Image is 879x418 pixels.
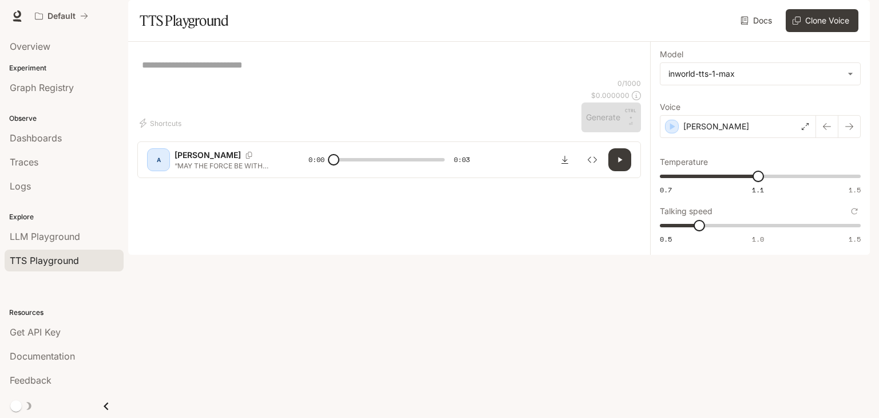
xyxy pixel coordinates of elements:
[849,234,861,244] span: 1.5
[553,148,576,171] button: Download audio
[591,90,629,100] p: $ 0.000000
[660,207,712,215] p: Talking speed
[660,50,683,58] p: Model
[47,11,76,21] p: Default
[175,161,281,171] p: “MAY THE FORCE BE WITH YOU.” STAR WARS
[581,148,604,171] button: Inspect
[752,185,764,195] span: 1.1
[668,68,842,80] div: inworld-tts-1-max
[149,151,168,169] div: A
[454,154,470,165] span: 0:03
[308,154,324,165] span: 0:00
[617,78,641,88] p: 0 / 1000
[752,234,764,244] span: 1.0
[137,114,186,132] button: Shortcuts
[660,234,672,244] span: 0.5
[140,9,228,32] h1: TTS Playground
[849,185,861,195] span: 1.5
[786,9,858,32] button: Clone Voice
[738,9,777,32] a: Docs
[30,5,93,27] button: All workspaces
[660,158,708,166] p: Temperature
[683,121,749,132] p: [PERSON_NAME]
[848,205,861,218] button: Reset to default
[660,185,672,195] span: 0.7
[660,103,680,111] p: Voice
[175,149,241,161] p: [PERSON_NAME]
[241,152,257,159] button: Copy Voice ID
[660,63,860,85] div: inworld-tts-1-max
